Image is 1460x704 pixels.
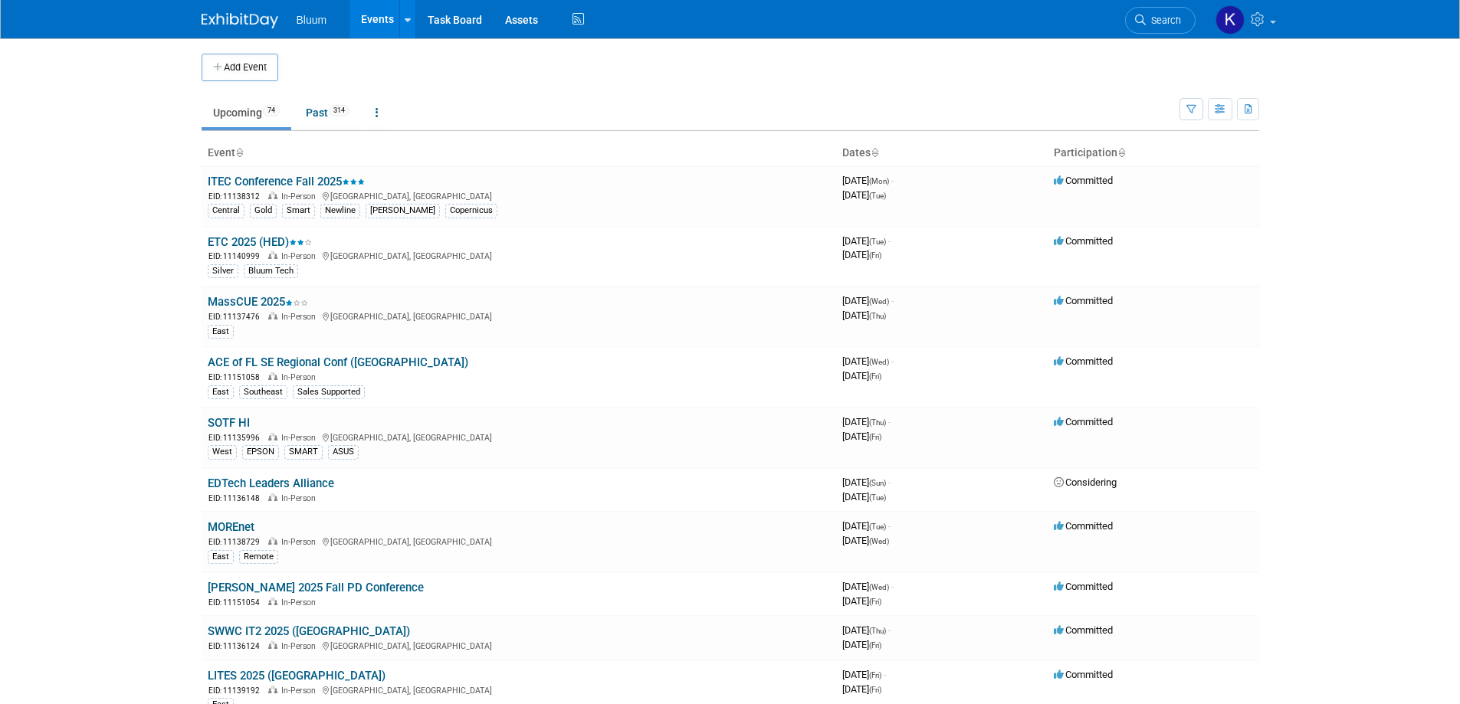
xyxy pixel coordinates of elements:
[208,355,468,369] a: ACE of FL SE Regional Conf ([GEOGRAPHIC_DATA])
[284,445,323,459] div: SMART
[869,671,881,679] span: (Fri)
[888,476,891,488] span: -
[268,433,277,440] img: In-Person Event
[268,372,277,380] img: In-Person Event
[268,493,277,501] img: In-Person Event
[842,581,894,592] span: [DATE]
[208,431,830,444] div: [GEOGRAPHIC_DATA], [GEOGRAPHIC_DATA]
[869,358,889,366] span: (Wed)
[235,146,243,159] a: Sort by Event Name
[281,598,320,607] span: In-Person
[281,251,320,261] span: In-Person
[842,295,894,306] span: [DATE]
[268,192,277,199] img: In-Person Event
[244,264,298,278] div: Bluum Tech
[297,14,327,26] span: Bluum
[891,355,894,367] span: -
[869,522,886,531] span: (Tue)
[281,433,320,443] span: In-Person
[871,146,878,159] a: Sort by Start Date
[281,372,320,382] span: In-Person
[1054,476,1117,488] span: Considering
[1054,295,1113,306] span: Committed
[869,372,881,381] span: (Fri)
[1146,15,1181,26] span: Search
[293,385,365,399] div: Sales Supported
[208,581,424,594] a: [PERSON_NAME] 2025 Fall PD Conference
[869,641,881,650] span: (Fri)
[842,431,881,442] span: [DATE]
[842,520,891,532] span: [DATE]
[268,686,277,693] img: In-Person Event
[208,494,266,503] span: EID: 11136148
[842,595,881,607] span: [DATE]
[842,235,891,247] span: [DATE]
[268,312,277,319] img: In-Person Event
[208,189,830,202] div: [GEOGRAPHIC_DATA], [GEOGRAPHIC_DATA]
[869,479,886,487] span: (Sun)
[1054,416,1113,427] span: Committed
[208,476,334,490] a: EDTech Leaders Alliance
[328,445,359,459] div: ASUS
[329,105,349,116] span: 314
[836,140,1048,166] th: Dates
[208,325,234,339] div: East
[208,249,830,262] div: [GEOGRAPHIC_DATA], [GEOGRAPHIC_DATA]
[1054,355,1113,367] span: Committed
[268,251,277,259] img: In-Person Event
[842,309,886,321] span: [DATE]
[208,550,234,564] div: East
[842,189,886,201] span: [DATE]
[842,624,891,636] span: [DATE]
[281,686,320,696] span: In-Person
[281,192,320,201] span: In-Person
[869,493,886,502] span: (Tue)
[1216,5,1245,34] img: Kellie Noller
[891,175,894,186] span: -
[1054,520,1113,532] span: Committed
[869,537,889,545] span: (Wed)
[842,355,894,367] span: [DATE]
[1117,146,1125,159] a: Sort by Participation Type
[208,434,266,442] span: EID: 11135996
[208,192,266,201] span: EID: 11138312
[869,177,889,185] span: (Mon)
[208,264,238,278] div: Silver
[208,175,365,188] a: ITEC Conference Fall 2025
[208,520,254,534] a: MOREnet
[263,105,280,116] span: 74
[239,550,278,564] div: Remote
[242,445,279,459] div: EPSON
[842,416,891,427] span: [DATE]
[250,204,277,218] div: Gold
[208,598,266,607] span: EID: 11151054
[268,537,277,545] img: In-Person Event
[869,598,881,606] span: (Fri)
[891,581,894,592] span: -
[869,237,886,246] span: (Tue)
[208,642,266,650] span: EID: 11136124
[208,309,830,323] div: [GEOGRAPHIC_DATA], [GEOGRAPHIC_DATA]
[208,235,312,249] a: ETC 2025 (HED)
[869,297,889,306] span: (Wed)
[208,639,830,652] div: [GEOGRAPHIC_DATA], [GEOGRAPHIC_DATA]
[888,624,891,636] span: -
[208,373,266,381] span: EID: 11151058
[842,175,894,186] span: [DATE]
[1054,235,1113,247] span: Committed
[842,683,881,695] span: [DATE]
[888,235,891,247] span: -
[268,598,277,605] img: In-Person Event
[842,535,889,546] span: [DATE]
[202,54,278,81] button: Add Event
[208,683,830,696] div: [GEOGRAPHIC_DATA], [GEOGRAPHIC_DATA]
[445,204,497,218] div: Copernicus
[268,641,277,649] img: In-Person Event
[208,445,237,459] div: West
[294,98,361,127] a: Past314
[1054,581,1113,592] span: Committed
[842,639,881,650] span: [DATE]
[281,537,320,547] span: In-Person
[208,252,266,260] span: EID: 11140999
[208,535,830,548] div: [GEOGRAPHIC_DATA], [GEOGRAPHIC_DATA]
